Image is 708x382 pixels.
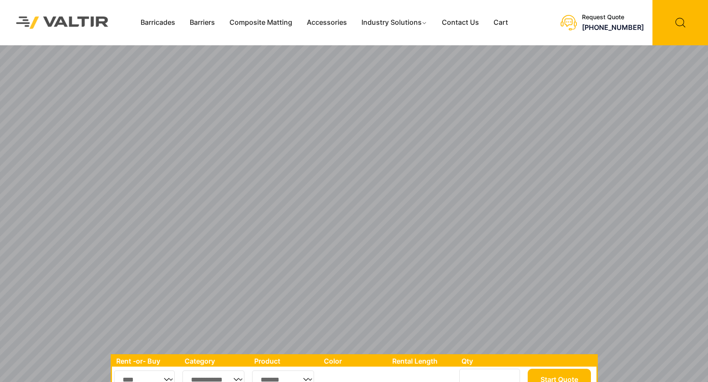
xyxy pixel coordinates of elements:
[486,16,515,29] a: Cart
[320,356,388,367] th: Color
[457,356,525,367] th: Qty
[112,356,180,367] th: Rent -or- Buy
[388,356,457,367] th: Rental Length
[180,356,250,367] th: Category
[6,7,118,38] img: Valtir Rentals
[582,23,644,32] a: [PHONE_NUMBER]
[250,356,320,367] th: Product
[582,14,644,21] div: Request Quote
[435,16,486,29] a: Contact Us
[133,16,182,29] a: Barricades
[300,16,354,29] a: Accessories
[354,16,435,29] a: Industry Solutions
[182,16,222,29] a: Barriers
[222,16,300,29] a: Composite Matting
